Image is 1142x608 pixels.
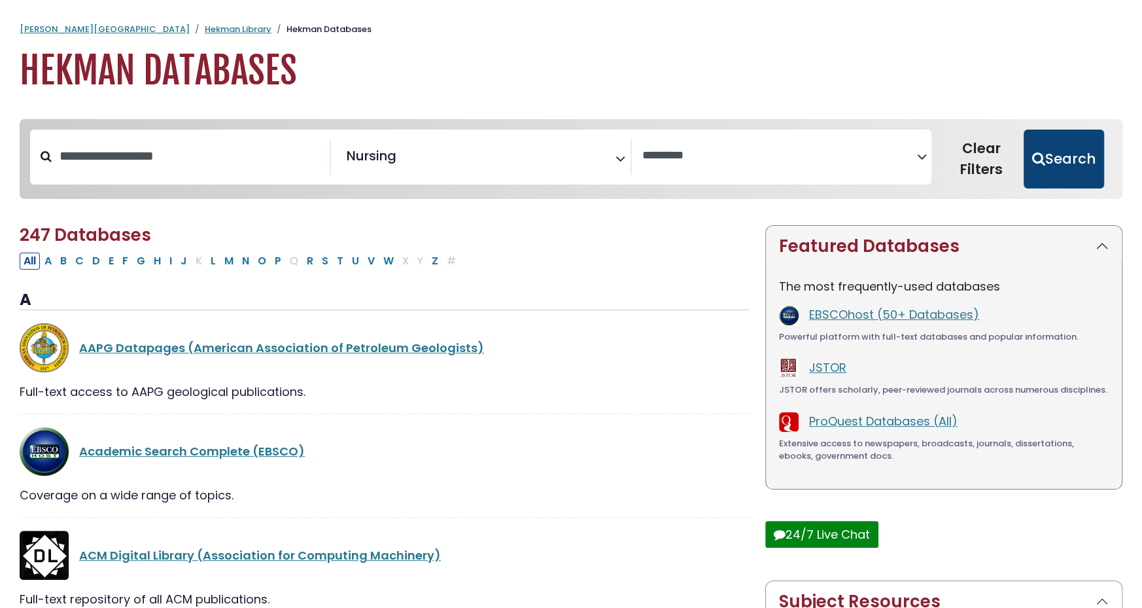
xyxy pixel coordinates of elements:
[341,146,396,166] li: Nursing
[20,253,40,270] button: All
[333,253,347,270] button: Filter Results T
[428,253,442,270] button: Filter Results Z
[347,146,396,166] span: Nursing
[809,413,958,429] a: ProQuest Databases (All)
[20,49,1122,93] h1: Hekman Databases
[20,590,750,608] div: Full-text repository of all ACM publications.
[88,253,104,270] button: Filter Results D
[765,521,878,548] button: 24/7 Live Chat
[348,253,363,270] button: Filter Results U
[779,277,1109,295] p: The most frequently-used databases
[779,331,1109,344] div: Powerful platform with full-text databases and popular information.
[207,253,220,270] button: Filter Results L
[205,23,271,35] a: Hekman Library
[118,253,132,270] button: Filter Results F
[20,291,750,310] h3: A
[20,486,750,504] div: Coverage on a wide range of topics.
[939,130,1024,188] button: Clear Filters
[20,23,190,35] a: [PERSON_NAME][GEOGRAPHIC_DATA]
[79,547,441,563] a: ACM Digital Library (Association for Computing Machinery)
[20,23,1122,36] nav: breadcrumb
[105,253,118,270] button: Filter Results E
[220,253,237,270] button: Filter Results M
[271,253,285,270] button: Filter Results P
[318,253,332,270] button: Filter Results S
[20,223,151,247] span: 247 Databases
[766,226,1122,267] button: Featured Databases
[809,359,846,376] a: JSTOR
[133,253,149,270] button: Filter Results G
[1024,130,1104,188] button: Submit for Search Results
[364,253,379,270] button: Filter Results V
[52,145,330,167] input: Search database by title or keyword
[71,253,88,270] button: Filter Results C
[79,443,305,459] a: Academic Search Complete (EBSCO)
[779,384,1109,397] div: JSTOR offers scholarly, peer-reviewed journals across numerous disciplines.
[165,253,176,270] button: Filter Results I
[271,23,372,36] li: Hekman Databases
[20,252,461,268] div: Alpha-list to filter by first letter of database name
[177,253,191,270] button: Filter Results J
[379,253,398,270] button: Filter Results W
[399,153,408,167] textarea: Search
[150,253,165,270] button: Filter Results H
[779,437,1109,463] div: Extensive access to newspapers, broadcasts, journals, dissertations, ebooks, government docs.
[79,340,484,356] a: AAPG Datapages (American Association of Petroleum Geologists)
[642,149,916,163] textarea: Search
[238,253,253,270] button: Filter Results N
[20,383,750,401] div: Full-text access to AAPG geological publications.
[254,253,270,270] button: Filter Results O
[809,306,979,323] a: EBSCOhost (50+ Databases)
[41,253,56,270] button: Filter Results A
[56,253,71,270] button: Filter Results B
[303,253,317,270] button: Filter Results R
[20,119,1122,199] nav: Search filters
